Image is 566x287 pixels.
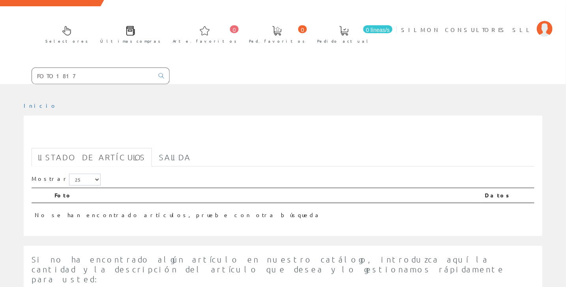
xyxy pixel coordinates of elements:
font: Ped. favoritos [249,38,305,44]
a: Salida [153,148,197,167]
font: Foto [54,191,72,199]
font: Arte. favoritos [173,38,237,44]
font: Selectores [45,38,88,44]
select: Mostrar [69,174,101,186]
font: Pedido actual [317,38,371,44]
font: 0 [301,27,304,33]
font: 0 líneas/s [366,27,390,33]
a: Listado de artículos [32,148,152,167]
input: Buscar ... [32,68,154,84]
font: Datos [485,191,512,199]
font: Listado de artículos [38,152,146,162]
a: Inicio [24,102,57,109]
font: No se han encontrado artículos, pruebe con otra búsqueda [35,211,321,218]
font: Últimas compras [100,38,161,44]
font: 0 [233,27,236,33]
a: SILMON CONSULTORES SLL [401,19,553,27]
font: SILMON CONSULTORES SLL [401,26,533,33]
font: Salida [159,152,191,162]
font: Mostrar [32,175,69,182]
font: FOTO1817 [32,128,100,144]
font: Si no ha encontrado algún artículo en nuestro catálogo, introduzca aquí la cantidad y la descripc... [32,255,504,284]
a: Selectores [37,19,92,48]
a: Últimas compras [92,19,164,48]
